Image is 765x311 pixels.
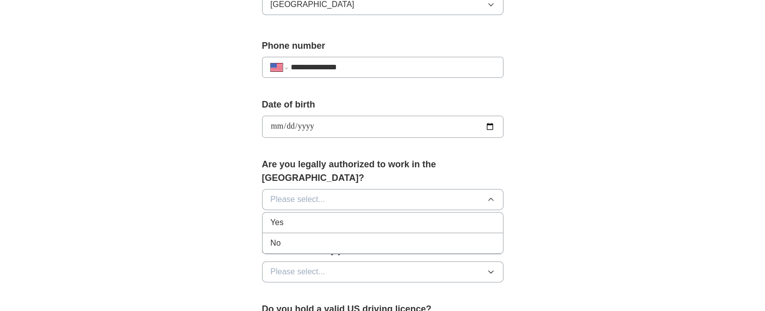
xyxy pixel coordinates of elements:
label: Date of birth [262,98,503,112]
label: Phone number [262,39,503,53]
label: Are you legally authorized to work in the [GEOGRAPHIC_DATA]? [262,158,503,185]
span: Please select... [271,266,325,278]
button: Please select... [262,261,503,282]
span: Please select... [271,193,325,205]
button: Please select... [262,189,503,210]
span: Yes [271,217,284,229]
span: No [271,237,281,249]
